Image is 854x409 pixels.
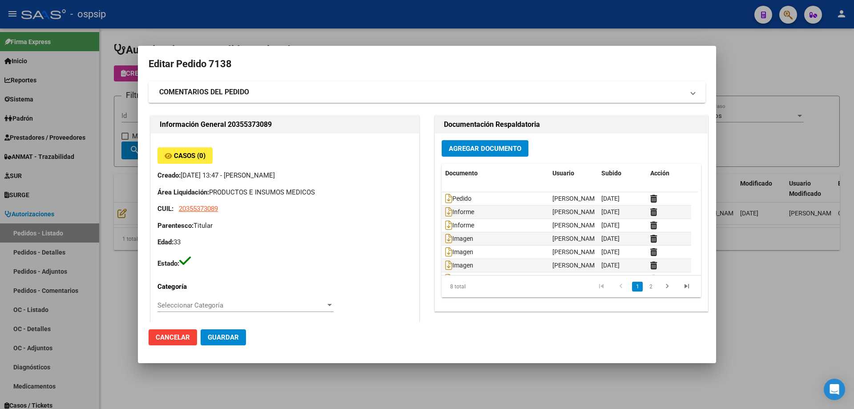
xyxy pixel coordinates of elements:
[201,329,246,345] button: Guardar
[445,222,474,229] span: Informe
[157,171,181,179] strong: Creado:
[552,222,600,229] span: [PERSON_NAME]
[445,235,473,243] span: Imagen
[601,170,621,177] span: Subido
[601,222,620,229] span: [DATE]
[157,170,412,181] p: [DATE] 13:47 - [PERSON_NAME]
[552,235,600,242] span: [PERSON_NAME]
[552,195,600,202] span: [PERSON_NAME]
[156,333,190,341] span: Cancelar
[647,164,691,183] datatable-header-cell: Acción
[444,119,699,130] h2: Documentación Respaldatoria
[157,221,412,231] p: Titular
[445,170,478,177] span: Documento
[445,249,473,256] span: Imagen
[157,187,412,198] p: PRODUCTOS E INSUMOS MEDICOS
[179,205,218,213] span: 20355373089
[678,282,695,292] a: go to last page
[601,262,620,269] span: [DATE]
[445,209,474,216] span: Informe
[157,222,193,230] strong: Parentesco:
[157,301,326,309] span: Seleccionar Categoría
[149,81,705,103] mat-expansion-panel-header: COMENTARIOS DEL PEDIDO
[157,282,234,292] p: Categoría
[157,238,173,246] strong: Edad:
[645,282,656,292] a: 2
[644,279,657,294] li: page 2
[552,170,574,177] span: Usuario
[593,282,610,292] a: go to first page
[157,205,173,213] strong: CUIL:
[157,147,213,164] button: Casos (0)
[552,262,600,269] span: [PERSON_NAME]
[208,333,239,341] span: Guardar
[552,248,600,255] span: [PERSON_NAME]
[601,208,620,215] span: [DATE]
[442,164,549,183] datatable-header-cell: Documento
[612,282,629,292] a: go to previous page
[659,282,676,292] a: go to next page
[157,237,412,247] p: 33
[157,259,179,267] strong: Estado:
[601,248,620,255] span: [DATE]
[549,164,598,183] datatable-header-cell: Usuario
[824,379,845,400] div: Open Intercom Messenger
[601,195,620,202] span: [DATE]
[160,119,410,130] h2: Información General 20355373089
[157,188,209,196] strong: Área Liquidación:
[631,279,644,294] li: page 1
[159,87,249,97] strong: COMENTARIOS DEL PEDIDO
[442,140,528,157] button: Agregar Documento
[449,145,521,153] span: Agregar Documento
[445,195,471,202] span: Pedido
[598,164,647,183] datatable-header-cell: Subido
[552,208,600,215] span: [PERSON_NAME]
[445,262,473,269] span: Imagen
[149,56,705,73] h2: Editar Pedido 7138
[149,329,197,345] button: Cancelar
[632,282,643,292] a: 1
[650,170,669,177] span: Acción
[174,152,205,160] span: Casos (0)
[442,275,492,298] div: 8 total
[601,235,620,242] span: [DATE]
